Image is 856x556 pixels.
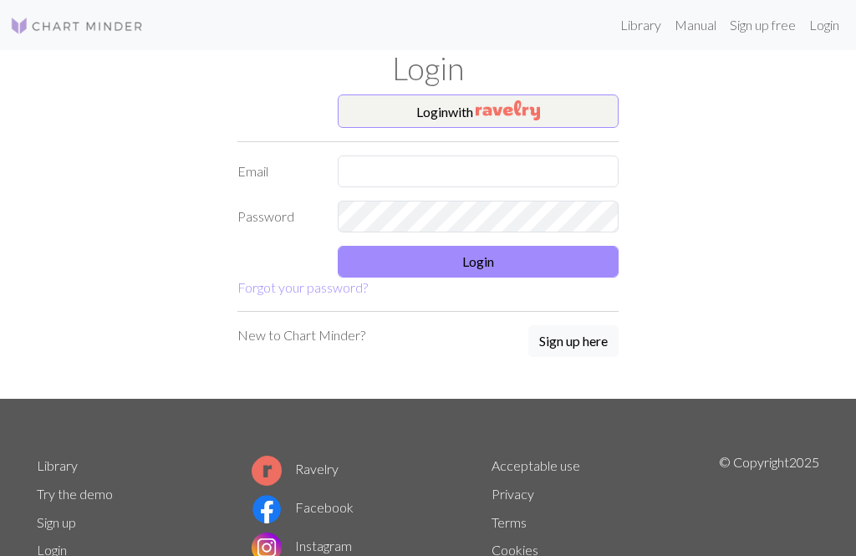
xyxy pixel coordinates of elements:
[37,486,113,502] a: Try the demo
[614,8,668,42] a: Library
[252,538,352,553] a: Instagram
[10,16,144,36] img: Logo
[338,94,619,128] button: Loginwith
[802,8,846,42] a: Login
[668,8,723,42] a: Manual
[227,201,328,232] label: Password
[237,279,368,295] a: Forgot your password?
[528,325,619,357] button: Sign up here
[476,100,540,120] img: Ravelry
[492,457,580,473] a: Acceptable use
[252,456,282,486] img: Ravelry logo
[338,246,619,278] button: Login
[252,499,354,515] a: Facebook
[492,486,534,502] a: Privacy
[723,8,802,42] a: Sign up free
[528,325,619,359] a: Sign up here
[252,494,282,524] img: Facebook logo
[252,461,339,477] a: Ravelry
[237,325,365,345] p: New to Chart Minder?
[27,50,829,88] h1: Login
[492,514,527,530] a: Terms
[37,457,78,473] a: Library
[37,514,76,530] a: Sign up
[227,156,328,187] label: Email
